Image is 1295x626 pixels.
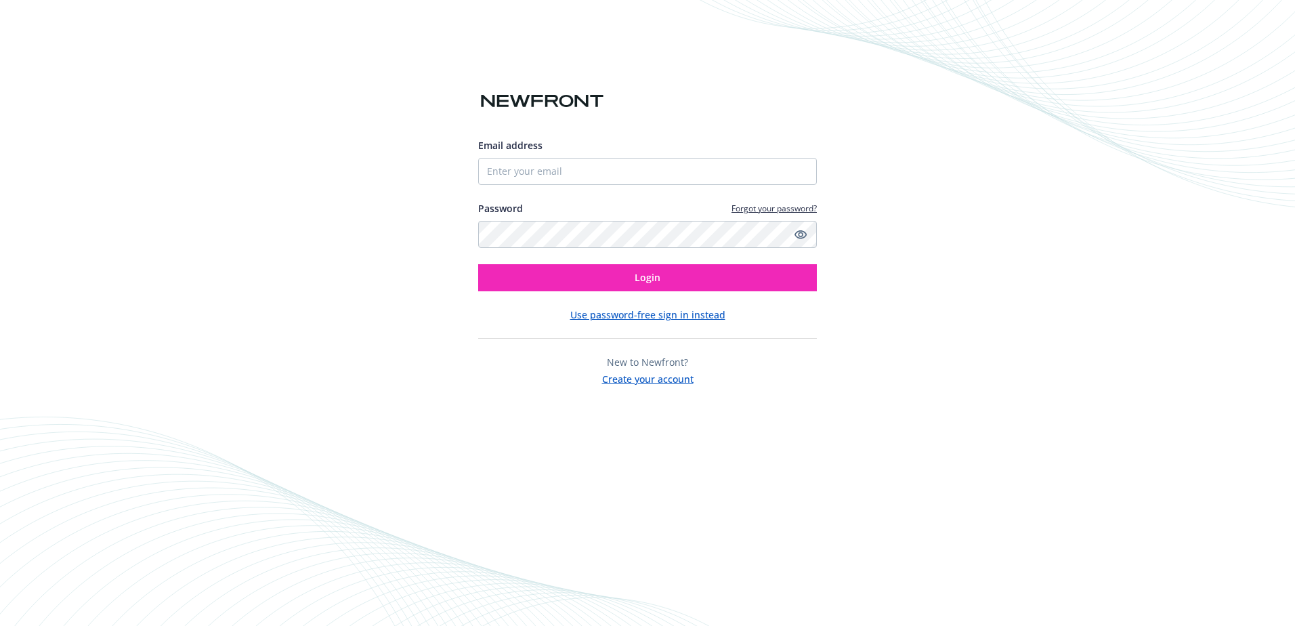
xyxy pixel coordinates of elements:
[478,201,523,215] label: Password
[731,203,817,214] a: Forgot your password?
[607,356,688,369] span: New to Newfront?
[478,158,817,185] input: Enter your email
[478,89,606,113] img: Newfront logo
[478,221,817,248] input: Enter your password
[570,308,725,322] button: Use password-free sign in instead
[602,369,694,386] button: Create your account
[478,264,817,291] button: Login
[635,271,660,284] span: Login
[792,226,809,243] a: Show password
[478,139,543,152] span: Email address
